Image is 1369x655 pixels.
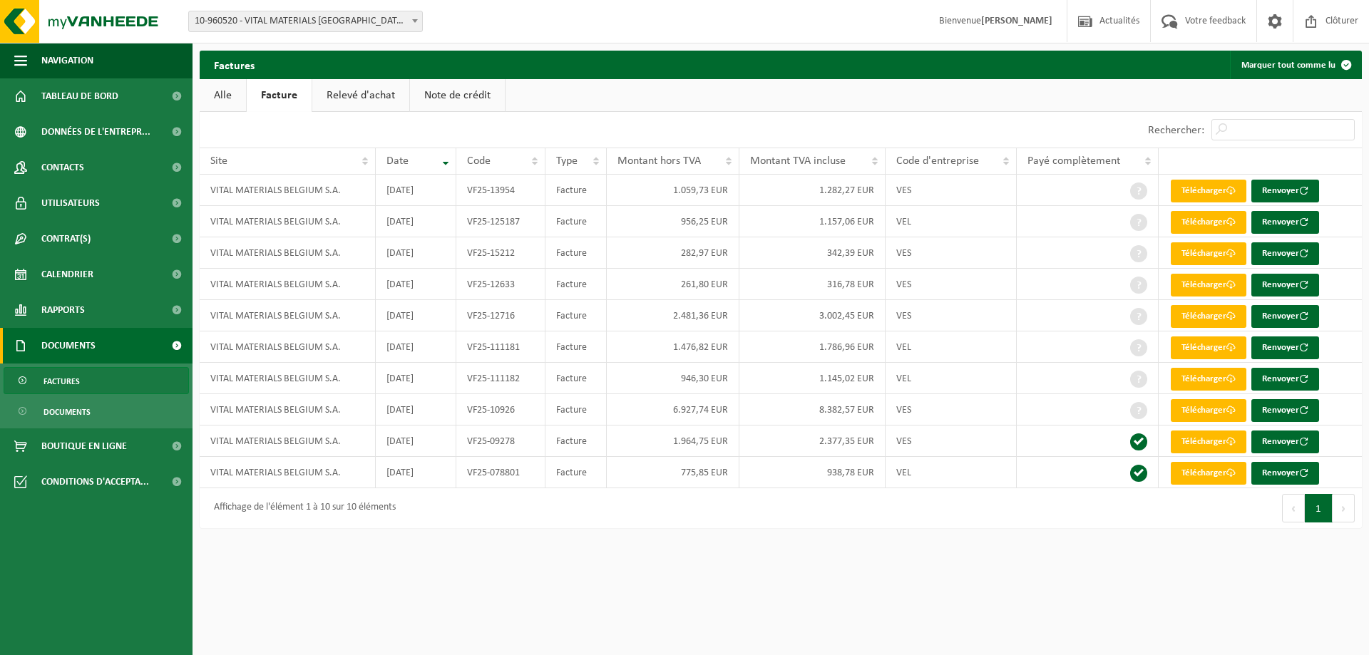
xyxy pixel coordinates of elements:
[376,300,456,331] td: [DATE]
[545,394,607,426] td: Facture
[376,457,456,488] td: [DATE]
[545,331,607,363] td: Facture
[376,206,456,237] td: [DATE]
[200,175,376,206] td: VITAL MATERIALS BELGIUM S.A.
[376,426,456,457] td: [DATE]
[607,175,739,206] td: 1.059,73 EUR
[376,237,456,269] td: [DATE]
[545,269,607,300] td: Facture
[200,300,376,331] td: VITAL MATERIALS BELGIUM S.A.
[376,363,456,394] td: [DATE]
[210,155,227,167] span: Site
[545,363,607,394] td: Facture
[617,155,701,167] span: Montant hors TVA
[41,328,96,363] span: Documents
[456,300,545,331] td: VF25-12716
[886,269,1017,300] td: VES
[739,426,886,457] td: 2.377,35 EUR
[1230,51,1360,79] button: Marquer tout comme lu
[41,464,149,500] span: Conditions d'accepta...
[456,394,545,426] td: VF25-10926
[545,175,607,206] td: Facture
[456,206,545,237] td: VF25-125187
[607,269,739,300] td: 261,80 EUR
[200,51,269,78] h2: Factures
[886,206,1017,237] td: VEL
[556,155,578,167] span: Type
[456,175,545,206] td: VF25-13954
[456,363,545,394] td: VF25-111182
[4,398,189,425] a: Documents
[1027,155,1120,167] span: Payé complètement
[200,206,376,237] td: VITAL MATERIALS BELGIUM S.A.
[1333,494,1355,522] button: Next
[607,237,739,269] td: 282,97 EUR
[200,394,376,426] td: VITAL MATERIALS BELGIUM S.A.
[200,269,376,300] td: VITAL MATERIALS BELGIUM S.A.
[1251,430,1319,453] button: Renvoyer
[886,300,1017,331] td: VES
[41,292,85,328] span: Rapports
[41,78,118,114] span: Tableau de bord
[886,457,1017,488] td: VEL
[886,394,1017,426] td: VES
[200,331,376,363] td: VITAL MATERIALS BELGIUM S.A.
[1305,494,1333,522] button: 1
[41,428,127,464] span: Boutique en ligne
[41,257,93,292] span: Calendrier
[981,16,1052,26] strong: [PERSON_NAME]
[1251,180,1319,202] button: Renvoyer
[1171,336,1246,359] a: Télécharger
[1251,274,1319,296] button: Renvoyer
[739,206,886,237] td: 1.157,06 EUR
[545,457,607,488] td: Facture
[41,114,150,150] span: Données de l'entrepr...
[545,426,607,457] td: Facture
[200,79,246,112] a: Alle
[739,175,886,206] td: 1.282,27 EUR
[1171,305,1246,328] a: Télécharger
[200,237,376,269] td: VITAL MATERIALS BELGIUM S.A.
[1148,125,1204,136] label: Rechercher:
[607,206,739,237] td: 956,25 EUR
[456,237,545,269] td: VF25-15212
[739,394,886,426] td: 8.382,57 EUR
[43,368,80,395] span: Factures
[607,300,739,331] td: 2.481,36 EUR
[456,331,545,363] td: VF25-111181
[896,155,979,167] span: Code d'entreprise
[376,394,456,426] td: [DATE]
[1171,180,1246,202] a: Télécharger
[41,43,93,78] span: Navigation
[739,363,886,394] td: 1.145,02 EUR
[1171,211,1246,234] a: Télécharger
[1171,430,1246,453] a: Télécharger
[1171,242,1246,265] a: Télécharger
[456,457,545,488] td: VF25-078801
[886,175,1017,206] td: VES
[188,11,423,32] span: 10-960520 - VITAL MATERIALS BELGIUM S.A. - TILLY
[1171,462,1246,485] a: Télécharger
[200,426,376,457] td: VITAL MATERIALS BELGIUM S.A.
[43,398,91,426] span: Documents
[607,394,739,426] td: 6.927,74 EUR
[467,155,491,167] span: Code
[41,185,100,221] span: Utilisateurs
[739,237,886,269] td: 342,39 EUR
[607,363,739,394] td: 946,30 EUR
[200,457,376,488] td: VITAL MATERIALS BELGIUM S.A.
[1251,399,1319,422] button: Renvoyer
[607,331,739,363] td: 1.476,82 EUR
[189,11,422,31] span: 10-960520 - VITAL MATERIALS BELGIUM S.A. - TILLY
[1251,336,1319,359] button: Renvoyer
[1171,368,1246,391] a: Télécharger
[456,426,545,457] td: VF25-09278
[886,363,1017,394] td: VEL
[200,363,376,394] td: VITAL MATERIALS BELGIUM S.A.
[1171,399,1246,422] a: Télécharger
[1251,211,1319,234] button: Renvoyer
[376,331,456,363] td: [DATE]
[1251,242,1319,265] button: Renvoyer
[545,206,607,237] td: Facture
[545,237,607,269] td: Facture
